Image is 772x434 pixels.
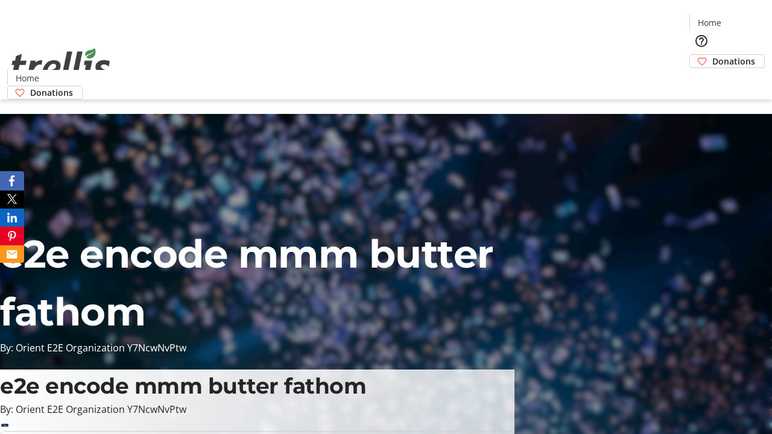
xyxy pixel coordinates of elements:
a: Donations [689,54,765,68]
a: Home [690,16,729,29]
a: Donations [7,86,83,99]
button: Cart [689,68,713,92]
img: Orient E2E Organization Y7NcwNvPtw's Logo [7,35,115,95]
span: Donations [712,55,755,68]
span: Home [698,16,721,29]
a: Home [8,72,46,84]
button: Help [689,29,713,53]
span: Home [16,72,39,84]
span: Donations [30,86,73,99]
